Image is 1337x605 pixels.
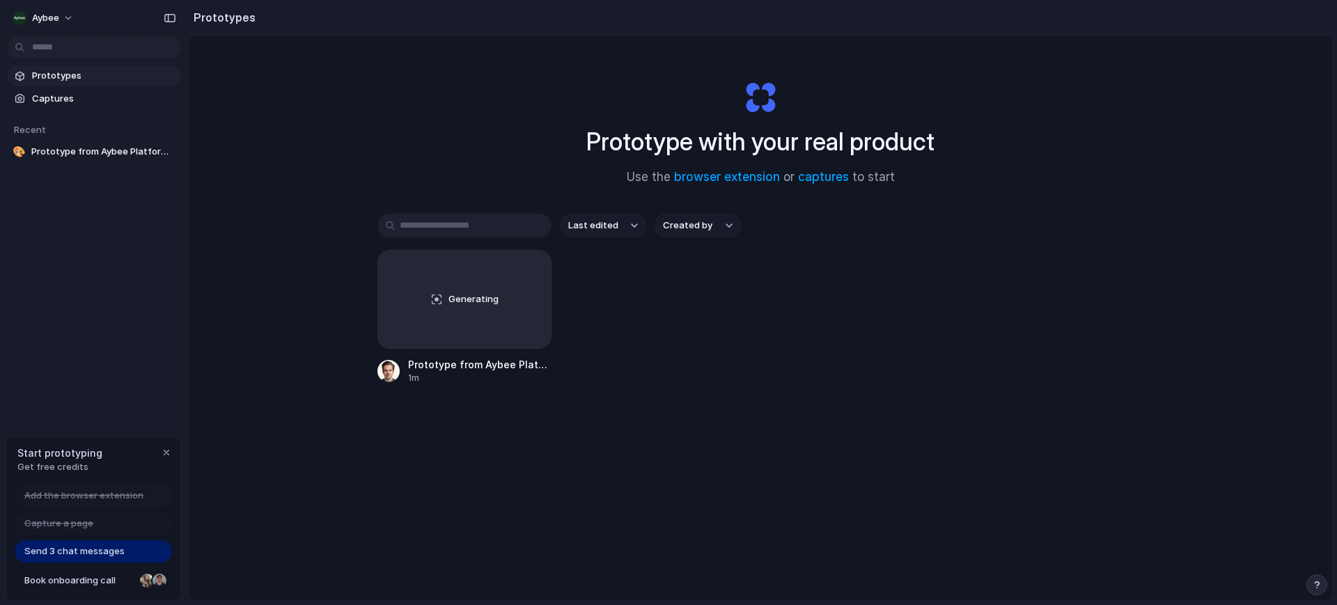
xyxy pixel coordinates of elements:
a: Prototypes [7,65,181,86]
span: Use the or to start [627,168,895,187]
span: Get free credits [17,460,102,474]
button: Created by [655,214,741,237]
a: Captures [7,88,181,109]
h1: Prototype with your real product [586,123,935,160]
a: GeneratingPrototype from Aybee Platform Dashboard1m [377,250,552,384]
h2: Prototypes [188,9,256,26]
a: 🎨Prototype from Aybee Platform Dashboard [7,141,181,162]
div: Nicole Kubica [139,572,155,589]
span: Prototypes [32,69,175,83]
div: Christian Iacullo [151,572,168,589]
span: Last edited [568,219,618,233]
span: Add the browser extension [24,489,143,503]
div: 🎨 [13,145,26,159]
span: Prototype from Aybee Platform Dashboard [31,145,175,159]
span: Send 3 chat messages [24,544,125,558]
span: Start prototyping [17,446,102,460]
span: Generating [448,292,499,306]
a: browser extension [674,170,780,184]
button: Aybee [7,7,81,29]
a: Book onboarding call [15,569,172,592]
button: Last edited [560,214,646,237]
span: Created by [663,219,712,233]
span: Book onboarding call [24,574,134,588]
span: Capture a page [24,517,93,531]
a: captures [798,170,849,184]
span: Captures [32,92,175,106]
div: 1m [408,372,552,384]
span: Prototype from Aybee Platform Dashboard [408,357,552,372]
span: Aybee [32,11,59,25]
span: Recent [14,124,46,135]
